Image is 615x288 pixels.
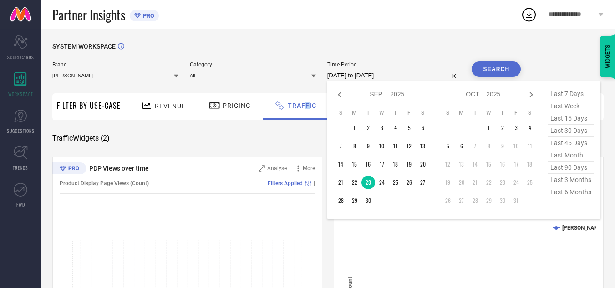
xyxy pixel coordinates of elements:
td: Sat Oct 04 2025 [523,121,537,135]
td: Tue Oct 28 2025 [468,194,482,207]
span: FWD [16,201,25,208]
td: Tue Sep 23 2025 [361,176,375,189]
td: Sat Sep 27 2025 [416,176,430,189]
span: last 45 days [548,137,594,149]
text: [PERSON_NAME] [562,225,604,231]
td: Sun Sep 21 2025 [334,176,348,189]
span: TRENDS [13,164,28,171]
span: Traffic [288,102,316,109]
td: Mon Oct 20 2025 [455,176,468,189]
th: Friday [509,109,523,116]
td: Tue Oct 21 2025 [468,176,482,189]
span: PDP Views over time [89,165,149,172]
span: last 90 days [548,162,594,174]
span: Revenue [155,102,186,110]
span: Time Period [327,61,461,68]
td: Fri Oct 17 2025 [509,157,523,171]
td: Sun Sep 28 2025 [334,194,348,207]
td: Sun Sep 07 2025 [334,139,348,153]
td: Sat Oct 25 2025 [523,176,537,189]
td: Sun Oct 05 2025 [441,139,455,153]
td: Sun Oct 12 2025 [441,157,455,171]
td: Thu Sep 11 2025 [389,139,402,153]
div: Open download list [521,6,537,23]
th: Sunday [334,109,348,116]
td: Tue Sep 30 2025 [361,194,375,207]
td: Thu Sep 04 2025 [389,121,402,135]
td: Thu Oct 23 2025 [496,176,509,189]
td: Mon Sep 15 2025 [348,157,361,171]
span: More [303,165,315,172]
td: Thu Sep 25 2025 [389,176,402,189]
td: Mon Oct 27 2025 [455,194,468,207]
td: Thu Oct 30 2025 [496,194,509,207]
span: last month [548,149,594,162]
span: Product Display Page Views (Count) [60,180,149,187]
td: Fri Oct 31 2025 [509,194,523,207]
span: last 30 days [548,125,594,137]
div: Premium [52,162,86,176]
span: last week [548,100,594,112]
span: last 15 days [548,112,594,125]
span: Analyse [267,165,287,172]
td: Thu Sep 18 2025 [389,157,402,171]
td: Tue Sep 02 2025 [361,121,375,135]
input: Select time period [327,70,461,81]
td: Sun Sep 14 2025 [334,157,348,171]
span: PRO [141,12,154,19]
td: Wed Sep 17 2025 [375,157,389,171]
td: Mon Sep 22 2025 [348,176,361,189]
td: Wed Oct 08 2025 [482,139,496,153]
span: | [314,180,315,187]
th: Wednesday [375,109,389,116]
td: Wed Oct 29 2025 [482,194,496,207]
td: Wed Oct 15 2025 [482,157,496,171]
span: SCORECARDS [7,54,34,61]
td: Fri Oct 24 2025 [509,176,523,189]
td: Thu Oct 16 2025 [496,157,509,171]
td: Tue Oct 07 2025 [468,139,482,153]
td: Fri Oct 03 2025 [509,121,523,135]
td: Fri Sep 19 2025 [402,157,416,171]
td: Wed Oct 01 2025 [482,121,496,135]
th: Thursday [496,109,509,116]
td: Mon Sep 08 2025 [348,139,361,153]
td: Wed Sep 10 2025 [375,139,389,153]
td: Wed Sep 24 2025 [375,176,389,189]
td: Sat Sep 13 2025 [416,139,430,153]
td: Tue Oct 14 2025 [468,157,482,171]
span: Traffic Widgets ( 2 ) [52,134,110,143]
td: Sat Oct 18 2025 [523,157,537,171]
td: Mon Sep 01 2025 [348,121,361,135]
td: Fri Sep 26 2025 [402,176,416,189]
div: Next month [526,89,537,100]
th: Monday [348,109,361,116]
td: Fri Sep 12 2025 [402,139,416,153]
th: Monday [455,109,468,116]
td: Sun Oct 26 2025 [441,194,455,207]
td: Sun Oct 19 2025 [441,176,455,189]
span: Pricing [223,102,251,109]
span: last 6 months [548,186,594,198]
svg: Zoom [259,165,265,172]
span: Filters Applied [268,180,303,187]
th: Friday [402,109,416,116]
td: Mon Oct 13 2025 [455,157,468,171]
td: Mon Oct 06 2025 [455,139,468,153]
td: Tue Sep 09 2025 [361,139,375,153]
span: Category [190,61,316,68]
td: Wed Sep 03 2025 [375,121,389,135]
td: Sat Sep 20 2025 [416,157,430,171]
td: Mon Sep 29 2025 [348,194,361,207]
td: Sat Sep 06 2025 [416,121,430,135]
span: SYSTEM WORKSPACE [52,43,116,50]
th: Saturday [523,109,537,116]
div: Previous month [334,89,345,100]
td: Thu Oct 02 2025 [496,121,509,135]
td: Fri Sep 05 2025 [402,121,416,135]
span: SUGGESTIONS [7,127,35,134]
th: Wednesday [482,109,496,116]
th: Sunday [441,109,455,116]
span: Brand [52,61,178,68]
td: Tue Sep 16 2025 [361,157,375,171]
